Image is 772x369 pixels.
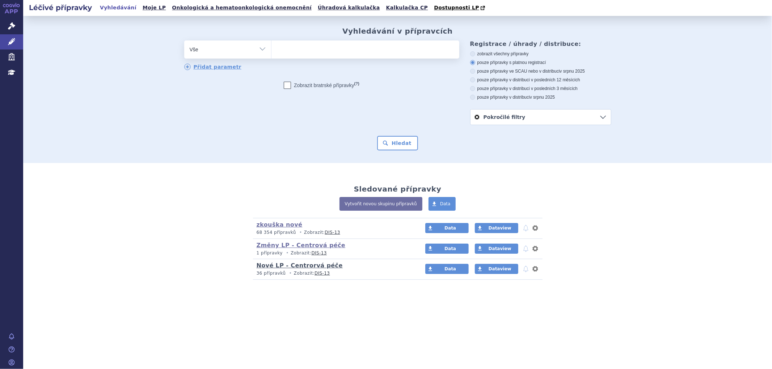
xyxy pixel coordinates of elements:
a: Vyhledávání [98,3,139,13]
a: Dostupnosti LP [432,3,489,13]
a: Data [425,264,469,274]
a: Moje LP [140,3,168,13]
button: nastavení [532,244,539,253]
a: zkouška nové [257,221,303,228]
a: Dataview [475,244,518,254]
span: Data [444,246,456,251]
i: • [287,270,294,276]
h2: Léčivé přípravky [23,3,98,13]
a: Nové LP - Centrorvá péče [257,262,343,269]
a: Data [429,197,456,211]
span: v srpnu 2025 [560,69,585,74]
a: Dataview [475,223,518,233]
h2: Sledované přípravky [354,185,442,193]
span: Data [440,201,451,206]
button: nastavení [532,265,539,273]
i: • [284,250,291,256]
span: Data [444,266,456,271]
i: • [298,229,304,236]
a: Data [425,244,469,254]
a: Dataview [475,264,518,274]
span: 1 přípravky [257,250,283,256]
label: pouze přípravky v distribuci [470,94,611,100]
a: Změny LP - Centrová péče [257,242,346,249]
span: Dostupnosti LP [434,5,479,10]
a: Vytvořit novou skupinu přípravků [339,197,422,211]
a: Přidat parametr [184,64,242,70]
h3: Registrace / úhrady / distribuce: [470,40,611,47]
label: pouze přípravky ve SCAU nebo v distribuci [470,68,611,74]
span: Dataview [489,226,511,231]
a: Pokročilé filtry [471,110,611,125]
label: pouze přípravky s platnou registrací [470,60,611,65]
a: Kalkulačka CP [384,3,430,13]
a: Onkologická a hematoonkologická onemocnění [170,3,314,13]
span: Data [444,226,456,231]
label: Zobrazit bratrské přípravky [284,82,359,89]
span: 68 354 přípravků [257,230,296,235]
span: v srpnu 2025 [530,95,555,100]
label: pouze přípravky v distribuci v posledních 12 měsících [470,77,611,83]
p: Zobrazit: [257,250,412,256]
label: zobrazit všechny přípravky [470,51,611,57]
button: nastavení [532,224,539,232]
a: DIS-13 [325,230,340,235]
button: notifikace [522,224,530,232]
p: Zobrazit: [257,270,412,276]
abbr: (?) [354,81,359,86]
label: pouze přípravky v distribuci v posledních 3 měsících [470,86,611,91]
span: 36 přípravků [257,271,286,276]
h2: Vyhledávání v přípravcích [342,27,453,35]
a: DIS-13 [312,250,327,256]
button: Hledat [377,136,418,150]
span: Dataview [489,246,511,251]
a: DIS-13 [315,271,330,276]
span: Dataview [489,266,511,271]
p: Zobrazit: [257,229,412,236]
button: notifikace [522,244,530,253]
button: notifikace [522,265,530,273]
a: Data [425,223,469,233]
a: Úhradová kalkulačka [316,3,382,13]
